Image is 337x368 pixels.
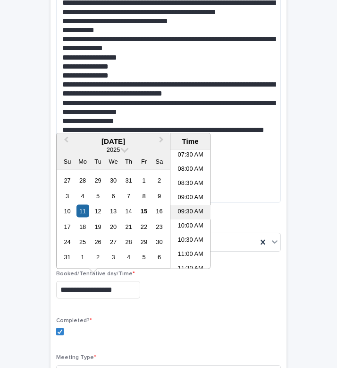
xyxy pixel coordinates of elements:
span: Meeting Type [56,355,96,360]
span: Completed? [56,318,92,324]
div: Choose Tuesday, July 29th, 2025 [92,174,104,187]
div: Choose Monday, September 1st, 2025 [76,251,89,263]
div: Choose Thursday, August 21st, 2025 [122,220,135,233]
div: Choose Sunday, July 27th, 2025 [61,174,74,187]
div: Fr [137,155,150,168]
div: Choose Sunday, August 3rd, 2025 [61,189,74,202]
li: 10:30 AM [170,234,211,248]
div: Choose Wednesday, August 6th, 2025 [107,189,119,202]
div: Choose Thursday, August 28th, 2025 [122,236,135,248]
span: Booked/Tentative day/Time [56,271,135,277]
div: Choose Monday, July 28th, 2025 [76,174,89,187]
li: 11:30 AM [170,263,211,277]
div: Sa [153,155,166,168]
div: We [107,155,119,168]
div: Choose Monday, August 11th, 2025 [76,205,89,218]
div: Choose Thursday, July 31st, 2025 [122,174,135,187]
li: 07:30 AM [170,149,211,163]
li: 11:00 AM [170,248,211,263]
div: Choose Thursday, August 7th, 2025 [122,189,135,202]
div: Choose Friday, August 29th, 2025 [137,236,150,248]
div: Choose Wednesday, August 20th, 2025 [107,220,119,233]
div: Choose Sunday, August 24th, 2025 [61,236,74,248]
div: Tu [92,155,104,168]
li: 08:30 AM [170,177,211,192]
div: Choose Tuesday, August 5th, 2025 [92,189,104,202]
div: Choose Saturday, August 30th, 2025 [153,236,166,248]
div: Su [61,155,74,168]
div: Choose Wednesday, August 13th, 2025 [107,205,119,218]
div: Choose Tuesday, August 19th, 2025 [92,220,104,233]
div: Choose Wednesday, July 30th, 2025 [107,174,119,187]
div: Choose Thursday, August 14th, 2025 [122,205,135,218]
button: Previous Month [58,134,73,149]
button: Next Month [155,134,170,149]
div: Choose Saturday, August 23rd, 2025 [153,220,166,233]
div: Choose Tuesday, August 12th, 2025 [92,205,104,218]
li: 09:00 AM [170,192,211,206]
div: Choose Tuesday, August 26th, 2025 [92,236,104,248]
div: Choose Thursday, September 4th, 2025 [122,251,135,263]
div: Choose Wednesday, September 3rd, 2025 [107,251,119,263]
div: Time [173,137,208,146]
div: Choose Wednesday, August 27th, 2025 [107,236,119,248]
div: Choose Monday, August 18th, 2025 [76,220,89,233]
div: Choose Saturday, September 6th, 2025 [153,251,166,263]
div: Choose Sunday, August 10th, 2025 [61,205,74,218]
div: Choose Saturday, August 9th, 2025 [153,189,166,202]
div: Choose Sunday, August 17th, 2025 [61,220,74,233]
div: Choose Friday, August 8th, 2025 [137,189,150,202]
div: Choose Friday, August 22nd, 2025 [137,220,150,233]
div: Choose Friday, September 5th, 2025 [137,251,150,263]
li: 09:30 AM [170,206,211,220]
div: Th [122,155,135,168]
div: Choose Tuesday, September 2nd, 2025 [92,251,104,263]
div: Choose Saturday, August 2nd, 2025 [153,174,166,187]
div: Choose Saturday, August 16th, 2025 [153,205,166,218]
div: Mo [76,155,89,168]
div: Choose Sunday, August 31st, 2025 [61,251,74,263]
div: [DATE] [57,137,170,146]
div: Choose Monday, August 4th, 2025 [76,189,89,202]
li: 08:00 AM [170,163,211,177]
div: month 2025-08 [59,173,167,265]
div: Choose Friday, August 15th, 2025 [137,205,150,218]
span: 2025 [107,146,120,153]
li: 10:00 AM [170,220,211,234]
div: Choose Monday, August 25th, 2025 [76,236,89,248]
div: Choose Friday, August 1st, 2025 [137,174,150,187]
